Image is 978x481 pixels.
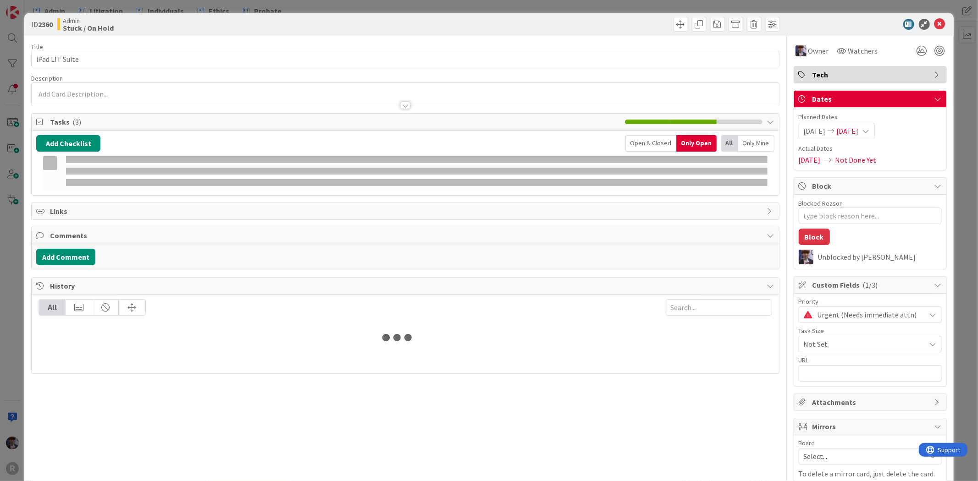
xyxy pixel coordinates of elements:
[848,45,878,56] span: Watchers
[31,51,779,67] input: type card name here...
[804,338,921,350] span: Not Set
[804,126,826,137] span: [DATE]
[796,45,807,56] img: ML
[36,249,95,265] button: Add Comment
[818,308,921,321] span: Urgent (Needs immediate attn)
[63,24,114,32] b: Stuck / On Hold
[812,93,930,104] span: Dates
[799,229,830,245] button: Block
[812,397,930,408] span: Attachments
[50,206,762,217] span: Links
[812,180,930,191] span: Block
[50,280,762,291] span: History
[625,135,676,152] div: Open & Closed
[50,116,620,127] span: Tasks
[38,20,53,29] b: 2360
[19,1,42,12] span: Support
[799,112,942,122] span: Planned Dates
[799,357,942,363] div: URL
[863,280,878,290] span: ( 1/3 )
[835,154,877,165] span: Not Done Yet
[738,135,774,152] div: Only Mine
[837,126,859,137] span: [DATE]
[804,450,921,463] span: Select...
[812,279,930,290] span: Custom Fields
[31,43,43,51] label: Title
[676,135,717,152] div: Only Open
[808,45,829,56] span: Owner
[818,253,942,261] div: Unblocked by [PERSON_NAME]
[63,17,114,24] span: Admin
[72,117,81,126] span: ( 3 )
[36,135,100,152] button: Add Checklist
[50,230,762,241] span: Comments
[799,250,813,264] img: ML
[31,74,63,82] span: Description
[799,199,843,208] label: Blocked Reason
[666,299,772,316] input: Search...
[39,300,66,315] div: All
[31,19,53,30] span: ID
[812,69,930,80] span: Tech
[812,421,930,432] span: Mirrors
[799,144,942,153] span: Actual Dates
[799,298,942,305] div: Priority
[799,440,815,446] span: Board
[799,328,942,334] div: Task Size
[799,154,821,165] span: [DATE]
[721,135,738,152] div: All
